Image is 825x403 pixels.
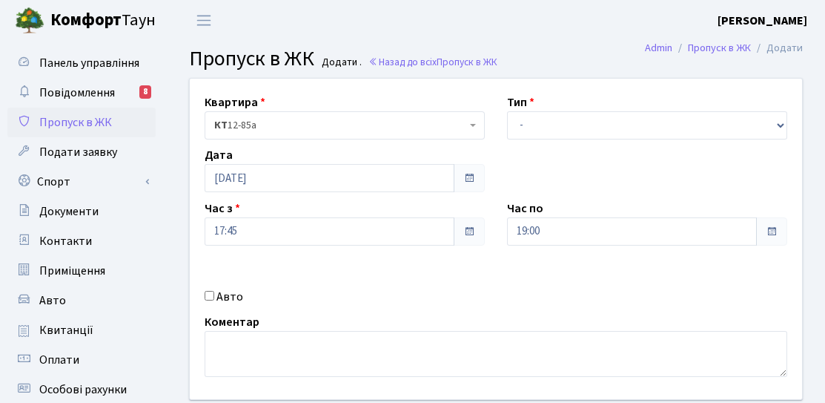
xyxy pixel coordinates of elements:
[205,94,265,111] label: Квартира
[7,345,156,375] a: Оплати
[7,137,156,167] a: Подати заявку
[39,381,127,398] span: Особові рахунки
[50,8,122,32] b: Комфорт
[139,85,151,99] div: 8
[205,146,233,164] label: Дата
[7,197,156,226] a: Документи
[7,78,156,108] a: Повідомлення8
[205,313,259,331] label: Коментар
[507,200,543,217] label: Час по
[39,233,92,249] span: Контакти
[39,203,99,220] span: Документи
[39,352,79,368] span: Оплати
[7,256,156,286] a: Приміщення
[205,200,240,217] label: Час з
[39,144,117,160] span: Подати заявку
[7,167,156,197] a: Спорт
[7,108,156,137] a: Пропуск в ЖК
[189,44,314,73] span: Пропуск в ЖК
[7,48,156,78] a: Панель управління
[39,322,93,338] span: Квитанції
[718,12,807,30] a: [PERSON_NAME]
[751,40,803,56] li: Додати
[214,118,466,133] span: <b>КТ</b>&nbsp;&nbsp;&nbsp;&nbsp;12-85а
[718,13,807,29] b: [PERSON_NAME]
[50,8,156,33] span: Таун
[39,292,66,309] span: Авто
[645,40,672,56] a: Admin
[214,118,228,133] b: КТ
[185,8,222,33] button: Переключити навігацію
[7,286,156,315] a: Авто
[39,114,112,131] span: Пропуск в ЖК
[623,33,825,64] nav: breadcrumb
[507,94,534,111] label: Тип
[39,263,105,279] span: Приміщення
[437,55,497,69] span: Пропуск в ЖК
[688,40,751,56] a: Пропуск в ЖК
[216,288,243,306] label: Авто
[7,226,156,256] a: Контакти
[319,56,362,69] small: Додати .
[205,111,485,140] span: <b>КТ</b>&nbsp;&nbsp;&nbsp;&nbsp;12-85а
[39,85,115,101] span: Повідомлення
[15,6,44,36] img: logo.png
[368,55,497,69] a: Назад до всіхПропуск в ЖК
[39,55,139,71] span: Панель управління
[7,315,156,345] a: Квитанції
